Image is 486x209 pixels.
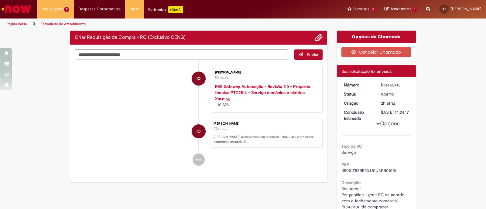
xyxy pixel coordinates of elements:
span: Favoritos [353,6,369,12]
span: More [130,6,139,12]
div: [PERSON_NAME] [215,71,316,74]
span: Sua solicitação foi enviada [341,69,392,74]
a: Formulário de Atendimento [41,22,86,26]
span: 1 [412,7,417,12]
textarea: Digite sua mensagem aqui... [75,49,288,60]
button: Enviar [294,49,323,60]
div: [PERSON_NAME] [214,122,319,126]
span: 3 [371,7,376,12]
li: Isadora de Oliveira [75,119,323,148]
div: 1.10 MB [215,83,316,108]
ul: Histórico de tíquete [75,60,323,172]
a: Rascunhos [385,6,417,12]
span: [PERSON_NAME] [451,6,481,12]
h2: Criar Requisição de Compra - RC (Exclusivo CENG) Histórico de tíquete [75,35,186,40]
time: 27/08/2025 13:24:14 [381,100,395,106]
div: Aberto [381,91,409,97]
span: BR001758BR23.U0U3PR01001 [341,168,396,173]
ul: Trilhas de página [5,19,320,30]
a: Página inicial [7,22,28,26]
p: +GenAi [168,6,183,13]
span: IO [443,7,446,11]
span: Despesas Corporativas [78,6,121,12]
div: Opções do Chamado [337,31,416,43]
b: PEP [341,162,349,167]
span: 5 [64,7,69,12]
time: 27/08/2025 13:24:14 [218,127,228,131]
span: Requisições [42,6,63,12]
span: 2h atrás [218,127,228,131]
button: Cancelar Chamado [341,47,412,57]
div: R13452416 [381,82,409,88]
a: RES Gateway Automação - Revisão 2.0 - Proposta técnica PTC2514 - Serviço mecânica e elétrica Xar.msg [215,84,310,101]
dt: Conclusão Estimada [339,109,377,121]
b: Tipo da RC [341,143,362,149]
button: Adicionar anexos [315,34,323,42]
div: [DATE] 14:24:17 [381,109,409,115]
img: ServiceNow [1,3,32,15]
dt: Número [339,82,377,88]
span: 2h atrás [381,100,395,106]
time: 27/08/2025 13:10:29 [220,76,229,80]
div: Padroniza [148,6,183,13]
div: Isadora de Oliveira [192,124,206,138]
dt: Status [339,91,377,97]
span: 2h atrás [220,76,229,80]
div: Isadora de Oliveira [192,72,206,86]
span: Rascunhos [390,6,412,12]
span: Serviço [341,150,356,155]
span: IO [197,71,200,86]
dt: Criação [339,100,377,106]
span: IO [197,124,200,139]
span: Enviar [307,52,319,57]
p: [PERSON_NAME]! Recebemos seu chamado R13452416 e em breve estaremos atuando. [214,135,319,144]
div: 27/08/2025 13:24:14 [381,100,409,106]
b: Descrição [341,180,361,185]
